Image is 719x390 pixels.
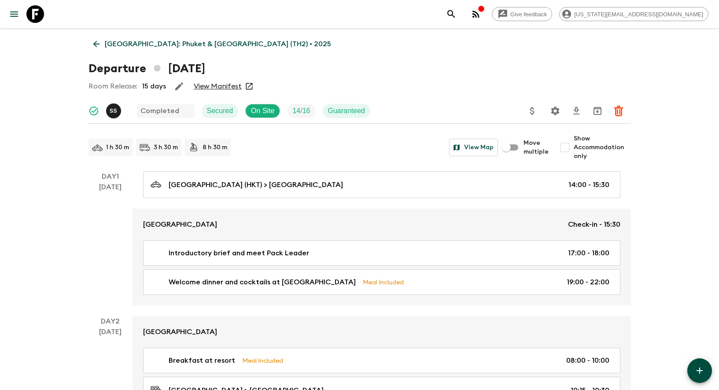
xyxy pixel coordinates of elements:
[88,35,336,53] a: [GEOGRAPHIC_DATA]: Phuket & [GEOGRAPHIC_DATA] (TH2) • 2025
[363,277,404,287] p: Meal Included
[202,104,239,118] div: Secured
[505,11,552,18] span: Give feedback
[194,82,242,91] a: View Manifest
[328,106,365,116] p: Guaranteed
[142,81,166,92] p: 15 days
[287,104,315,118] div: Trip Fill
[88,60,205,77] h1: Departure [DATE]
[568,248,609,258] p: 17:00 - 18:00
[610,102,627,120] button: Delete
[568,180,609,190] p: 14:00 - 15:30
[559,7,708,21] div: [US_STATE][EMAIL_ADDRESS][DOMAIN_NAME]
[589,102,606,120] button: Archive (Completed, Cancelled or Unsynced Departures only)
[524,139,549,156] span: Move multiple
[88,106,99,116] svg: Synced Successfully
[106,143,129,152] p: 1 h 30 m
[567,277,609,287] p: 19:00 - 22:00
[143,219,217,230] p: [GEOGRAPHIC_DATA]
[143,327,217,337] p: [GEOGRAPHIC_DATA]
[442,5,460,23] button: search adventures
[207,106,233,116] p: Secured
[242,356,283,365] p: Meal Included
[105,39,331,49] p: [GEOGRAPHIC_DATA]: Phuket & [GEOGRAPHIC_DATA] (TH2) • 2025
[88,316,133,327] p: Day 2
[203,143,227,152] p: 8 h 30 m
[568,102,585,120] button: Download CSV
[245,104,280,118] div: On Site
[169,277,356,287] p: Welcome dinner and cocktails at [GEOGRAPHIC_DATA]
[143,240,620,266] a: Introductory brief and meet Pack Leader17:00 - 18:00
[566,355,609,366] p: 08:00 - 10:00
[569,11,708,18] span: [US_STATE][EMAIL_ADDRESS][DOMAIN_NAME]
[133,316,631,348] a: [GEOGRAPHIC_DATA]
[492,7,552,21] a: Give feedback
[169,248,309,258] p: Introductory brief and meet Pack Leader
[88,171,133,182] p: Day 1
[143,269,620,295] a: Welcome dinner and cocktails at [GEOGRAPHIC_DATA]Meal Included19:00 - 22:00
[449,139,498,156] button: View Map
[169,180,343,190] p: [GEOGRAPHIC_DATA] (HKT) > [GEOGRAPHIC_DATA]
[5,5,23,23] button: menu
[88,81,137,92] p: Room Release:
[154,143,178,152] p: 3 h 30 m
[143,171,620,198] a: [GEOGRAPHIC_DATA] (HKT) > [GEOGRAPHIC_DATA]14:00 - 15:30
[574,134,631,161] span: Show Accommodation only
[546,102,564,120] button: Settings
[251,106,274,116] p: On Site
[133,209,631,240] a: [GEOGRAPHIC_DATA]Check-in - 15:30
[99,182,122,305] div: [DATE]
[524,102,541,120] button: Update Price, Early Bird Discount and Costs
[140,106,179,116] p: Completed
[169,355,235,366] p: Breakfast at resort
[568,219,620,230] p: Check-in - 15:30
[106,106,123,113] span: Sasivimol Suksamai
[143,348,620,373] a: Breakfast at resortMeal Included08:00 - 10:00
[292,106,310,116] p: 14 / 16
